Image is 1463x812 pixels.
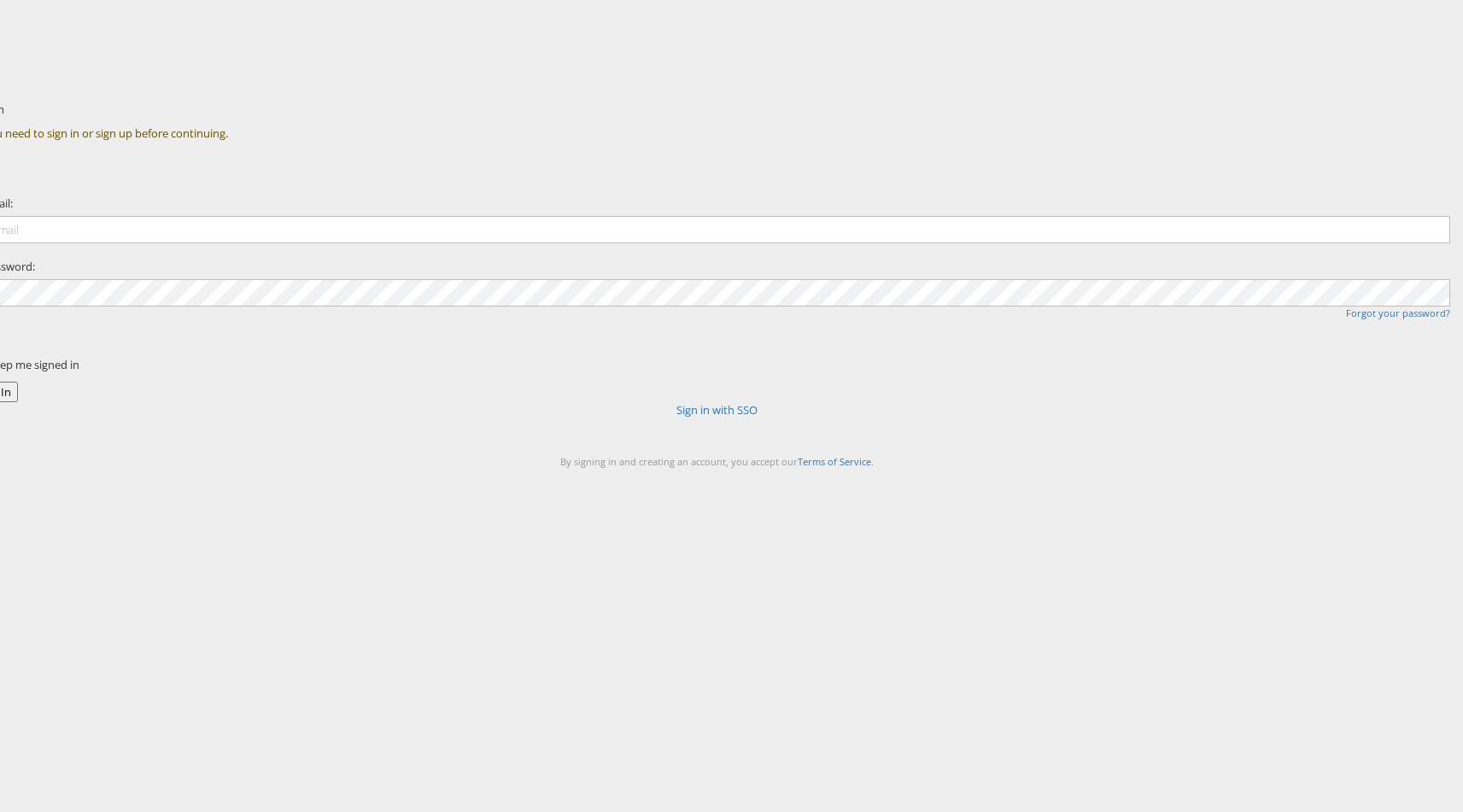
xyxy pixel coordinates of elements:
[798,455,871,468] a: Terms of Service
[676,402,758,418] a: Sign in with SSO
[1346,307,1450,319] a: Forgot your password?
